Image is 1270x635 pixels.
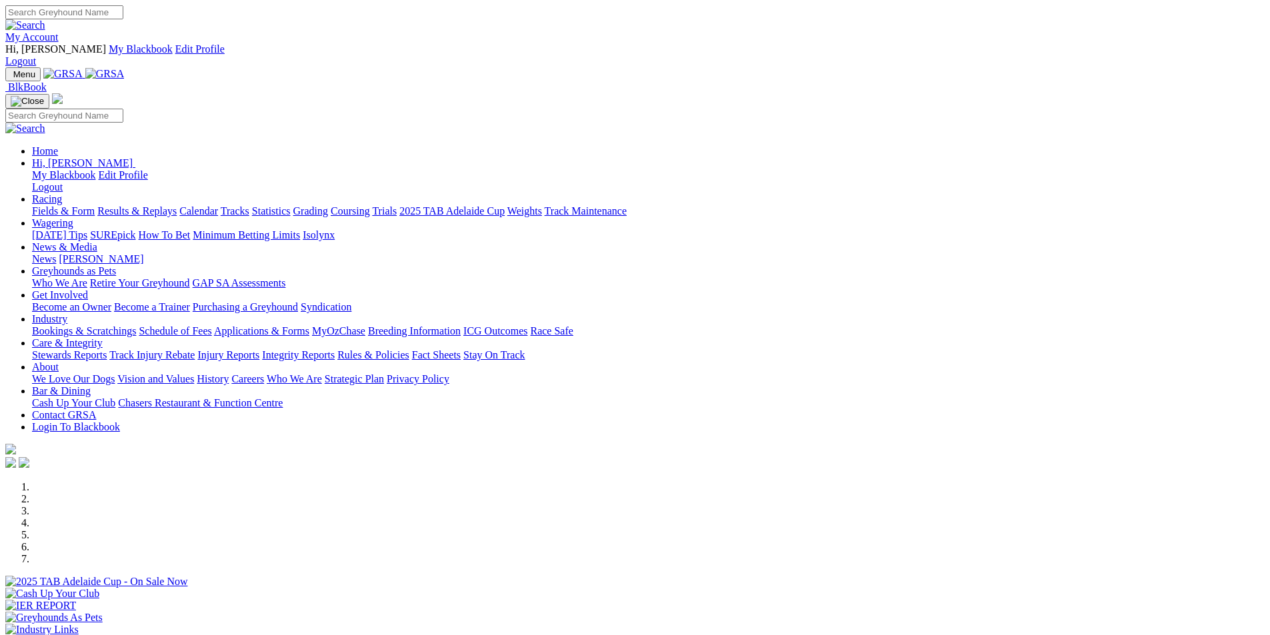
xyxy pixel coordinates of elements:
div: Bar & Dining [32,397,1265,409]
a: About [32,361,59,372]
a: Bookings & Scratchings [32,325,136,336]
img: Search [5,19,45,31]
a: Rules & Policies [337,349,409,360]
a: We Love Our Dogs [32,373,115,384]
a: Trials [372,205,397,217]
a: Tracks [221,205,249,217]
a: Weights [507,205,542,217]
a: Cash Up Your Club [32,397,115,408]
div: Hi, [PERSON_NAME] [32,169,1265,193]
a: Racing [32,193,62,205]
div: Wagering [32,229,1265,241]
a: My Blackbook [32,169,96,181]
a: Retire Your Greyhound [90,277,190,289]
img: twitter.svg [19,457,29,468]
a: Minimum Betting Limits [193,229,300,241]
a: Breeding Information [368,325,461,336]
img: GRSA [43,68,83,80]
a: My Account [5,31,59,43]
a: Calendar [179,205,218,217]
span: BlkBook [8,81,47,93]
button: Toggle navigation [5,94,49,109]
span: Menu [13,69,35,79]
a: Chasers Restaurant & Function Centre [118,397,283,408]
a: How To Bet [139,229,191,241]
img: 2025 TAB Adelaide Cup - On Sale Now [5,576,188,588]
a: Strategic Plan [325,373,384,384]
a: Edit Profile [99,169,148,181]
a: Bar & Dining [32,385,91,396]
img: Close [11,96,44,107]
a: Industry [32,313,67,324]
a: GAP SA Assessments [193,277,286,289]
a: Injury Reports [197,349,259,360]
a: BlkBook [5,81,47,93]
a: Greyhounds as Pets [32,265,116,277]
a: Who We Are [267,373,322,384]
img: logo-grsa-white.png [52,93,63,104]
a: Results & Replays [97,205,177,217]
a: Become an Owner [32,301,111,313]
img: logo-grsa-white.png [5,444,16,454]
a: Wagering [32,217,73,229]
a: Become a Trainer [114,301,190,313]
img: facebook.svg [5,457,16,468]
div: Care & Integrity [32,349,1265,361]
a: Logout [5,55,36,67]
div: Racing [32,205,1265,217]
a: Race Safe [530,325,573,336]
div: Get Involved [32,301,1265,313]
a: Integrity Reports [262,349,335,360]
a: Logout [32,181,63,193]
a: Coursing [331,205,370,217]
input: Search [5,109,123,123]
a: Statistics [252,205,291,217]
a: Fact Sheets [412,349,461,360]
a: Track Maintenance [545,205,627,217]
a: My Blackbook [109,43,173,55]
a: Grading [293,205,328,217]
input: Search [5,5,123,19]
div: Industry [32,325,1265,337]
a: 2025 TAB Adelaide Cup [399,205,505,217]
a: News & Media [32,241,97,253]
a: Get Involved [32,289,88,301]
a: Stay On Track [463,349,525,360]
img: GRSA [85,68,125,80]
a: Who We Are [32,277,87,289]
div: My Account [5,43,1265,67]
a: [DATE] Tips [32,229,87,241]
a: SUREpick [90,229,135,241]
a: MyOzChase [312,325,365,336]
a: Syndication [301,301,351,313]
a: Privacy Policy [387,373,449,384]
img: Search [5,123,45,135]
a: Fields & Form [32,205,95,217]
a: News [32,253,56,265]
a: Edit Profile [175,43,225,55]
a: ICG Outcomes [463,325,527,336]
a: Careers [231,373,264,384]
img: IER REPORT [5,600,76,612]
span: Hi, [PERSON_NAME] [5,43,106,55]
a: Contact GRSA [32,409,96,420]
button: Toggle navigation [5,67,41,81]
span: Hi, [PERSON_NAME] [32,157,133,169]
a: [PERSON_NAME] [59,253,143,265]
a: Home [32,145,58,157]
a: Track Injury Rebate [109,349,195,360]
a: Purchasing a Greyhound [193,301,298,313]
img: Greyhounds As Pets [5,612,103,624]
a: Login To Blackbook [32,421,120,432]
a: Stewards Reports [32,349,107,360]
a: Schedule of Fees [139,325,211,336]
img: Cash Up Your Club [5,588,99,600]
a: Isolynx [303,229,335,241]
div: News & Media [32,253,1265,265]
a: Vision and Values [117,373,194,384]
a: History [197,373,229,384]
div: Greyhounds as Pets [32,277,1265,289]
a: Care & Integrity [32,337,103,348]
a: Hi, [PERSON_NAME] [32,157,135,169]
a: Applications & Forms [214,325,309,336]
